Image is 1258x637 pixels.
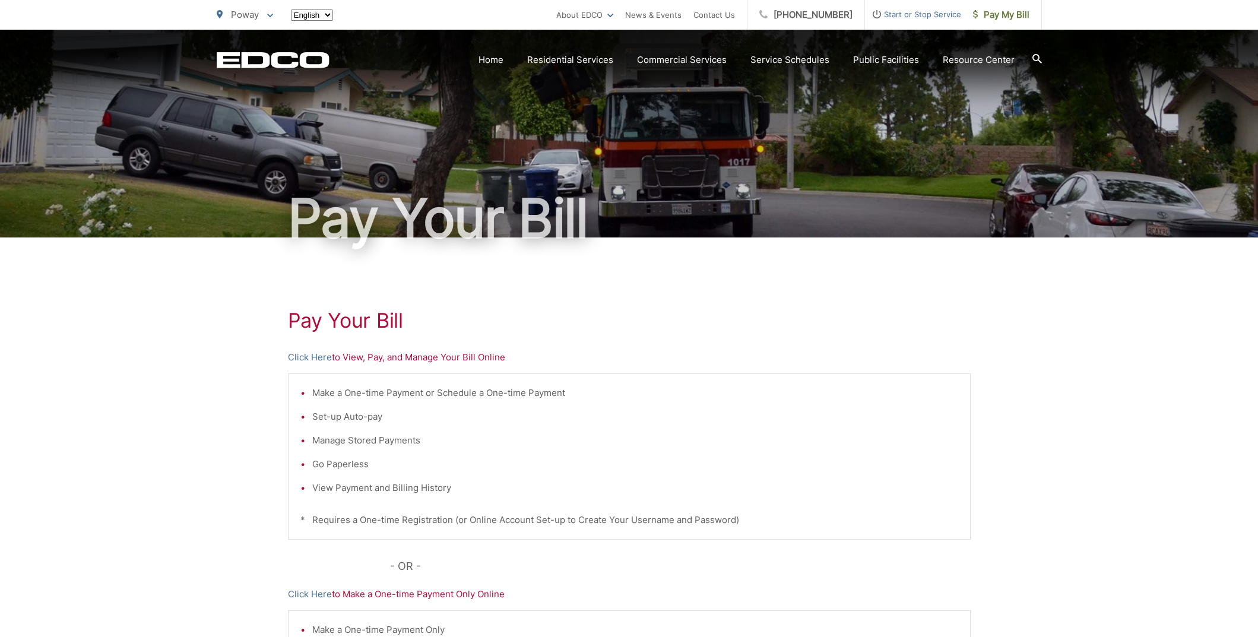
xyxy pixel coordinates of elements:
[312,481,958,495] li: View Payment and Billing History
[312,386,958,400] li: Make a One-time Payment or Schedule a One-time Payment
[288,350,332,365] a: Click Here
[853,53,919,67] a: Public Facilities
[625,8,682,22] a: News & Events
[217,189,1042,248] h1: Pay Your Bill
[231,9,259,20] span: Poway
[312,410,958,424] li: Set-up Auto-pay
[312,623,958,637] li: Make a One-time Payment Only
[943,53,1015,67] a: Resource Center
[637,53,727,67] a: Commercial Services
[300,513,958,527] p: * Requires a One-time Registration (or Online Account Set-up to Create Your Username and Password)
[973,8,1029,22] span: Pay My Bill
[479,53,503,67] a: Home
[693,8,735,22] a: Contact Us
[288,350,971,365] p: to View, Pay, and Manage Your Bill Online
[527,53,613,67] a: Residential Services
[312,457,958,471] li: Go Paperless
[291,9,333,21] select: Select a language
[390,557,971,575] p: - OR -
[312,433,958,448] li: Manage Stored Payments
[750,53,829,67] a: Service Schedules
[288,587,332,601] a: Click Here
[556,8,613,22] a: About EDCO
[217,52,329,68] a: EDCD logo. Return to the homepage.
[288,587,971,601] p: to Make a One-time Payment Only Online
[288,309,971,332] h1: Pay Your Bill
